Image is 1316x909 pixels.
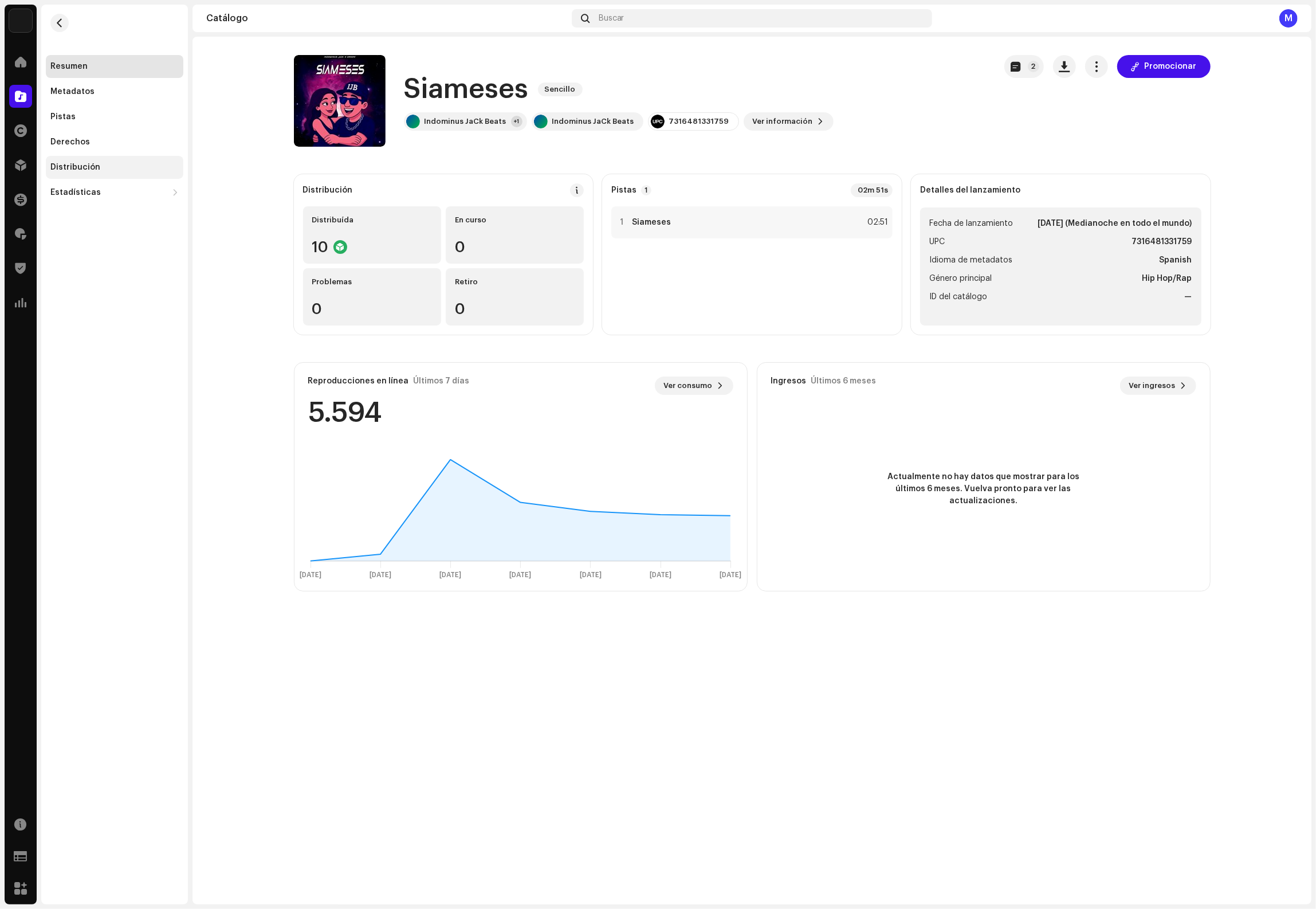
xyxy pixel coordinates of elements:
span: Sencillo [538,83,583,96]
div: Últimos 7 días [414,377,470,386]
div: Estadísticas [50,188,101,197]
button: Promocionar [1117,55,1211,78]
re-m-nav-item: Distribución [46,156,183,179]
div: Derechos [50,138,90,147]
span: Actualmente no hay datos que mostrar para los últimos 6 meses. Vuelva pronto para ver las actuali... [881,471,1087,507]
p-badge: 2 [1028,61,1039,72]
button: 2 [1004,55,1044,78]
div: Últimos 6 meses [811,377,877,386]
button: Ver ingresos [1120,377,1196,395]
div: Problemas [312,277,432,287]
div: En curso [455,216,575,225]
span: Fecha de lanzamiento [929,217,1013,230]
div: Retiro [455,277,575,287]
div: Indominus JaCk Beats [552,117,634,126]
span: Género principal [929,272,992,285]
span: Idioma de metadatos [929,253,1012,267]
img: 8066ddd7-cde9-4d85-817d-986ed3f259e9 [9,9,32,32]
div: Catálogo [206,14,567,23]
div: Reproducciones en línea [308,377,409,386]
div: Distribución [50,163,100,172]
strong: Detalles del lanzamiento [920,186,1020,195]
span: Promocionar [1145,55,1197,78]
div: Indominus JaCk Beats [425,117,506,126]
div: Resumen [50,62,88,71]
strong: Pistas [611,186,637,195]
div: 02:51 [863,216,888,229]
text: [DATE] [579,571,601,579]
span: Ver consumo [664,374,713,397]
div: Distribuída [312,216,432,225]
div: Pistas [50,112,76,122]
text: [DATE] [509,571,531,579]
strong: 7316481331759 [1132,235,1192,249]
strong: Hip Hop/Rap [1142,272,1192,285]
strong: Siameses [632,218,671,227]
div: +1 [511,116,523,127]
p-badge: 1 [641,185,651,195]
strong: [DATE] (Medianoche en todo el mundo) [1038,217,1192,230]
span: Ver ingresos [1129,374,1176,397]
text: [DATE] [439,571,461,579]
div: 02m 51s [851,183,893,197]
strong: — [1185,290,1192,304]
re-m-nav-item: Metadatos [46,80,183,103]
button: Ver información [744,112,834,131]
div: Ingresos [771,377,807,386]
span: Ver información [753,110,813,133]
div: Distribución [303,186,353,195]
div: 7316481331759 [669,117,729,126]
text: [DATE] [370,571,391,579]
re-m-nav-item: Resumen [46,55,183,78]
span: UPC [929,235,945,249]
re-m-nav-item: Derechos [46,131,183,154]
strong: Spanish [1160,253,1192,267]
span: Buscar [599,14,624,23]
text: [DATE] [649,571,671,579]
button: Ver consumo [655,377,733,395]
re-m-nav-dropdown: Estadísticas [46,181,183,204]
div: M [1279,9,1298,28]
div: Metadatos [50,87,95,96]
h1: Siameses [404,71,529,108]
re-m-nav-item: Pistas [46,105,183,128]
text: [DATE] [300,571,321,579]
span: ID del catálogo [929,290,987,304]
text: [DATE] [720,571,741,579]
